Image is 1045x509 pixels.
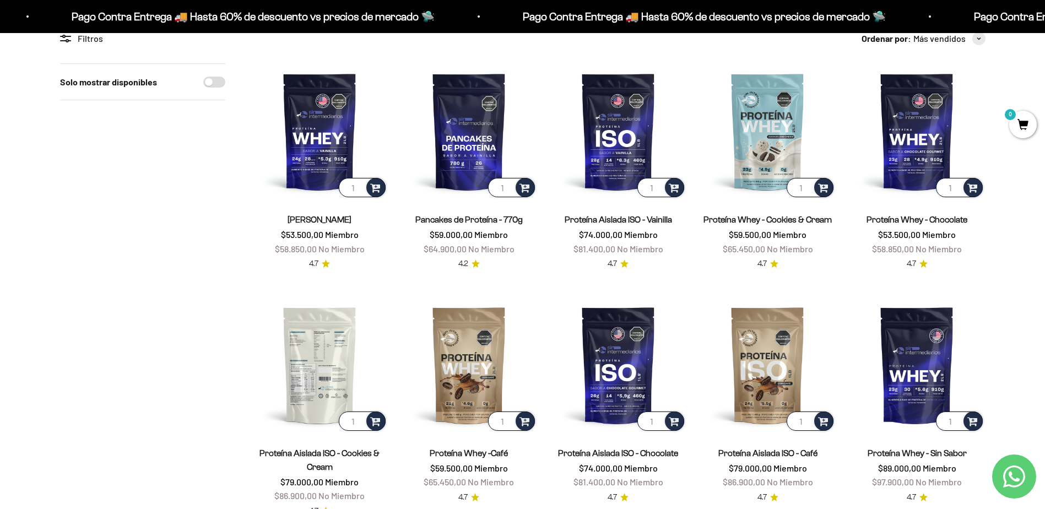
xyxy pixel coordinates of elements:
[60,75,157,89] label: Solo mostrar disponibles
[767,243,813,254] span: No Miembro
[723,476,765,487] span: $86.900,00
[415,215,523,224] a: Pancakes de Proteína - 770g
[878,463,921,473] span: $89.000,00
[922,229,956,240] span: Miembro
[923,463,956,473] span: Miembro
[608,258,617,270] span: 4.7
[767,476,813,487] span: No Miembro
[757,491,767,503] span: 4.7
[280,476,323,487] span: $79.000,00
[916,476,962,487] span: No Miembro
[608,491,617,503] span: 4.7
[275,243,317,254] span: $58.850,00
[907,258,916,270] span: 4.7
[565,215,672,224] a: Proteína Aislada ISO - Vainilla
[913,31,966,46] span: Más vendidos
[916,243,962,254] span: No Miembro
[458,491,468,503] span: 4.7
[757,258,778,270] a: 4.74.7 de 5.0 estrellas
[259,448,380,472] a: Proteína Aislada ISO - Cookies & Cream
[1009,120,1037,132] a: 0
[60,31,225,46] div: Filtros
[703,215,832,224] a: Proteína Whey - Cookies & Cream
[558,448,678,458] a: Proteína Aislada ISO - Chocolate
[878,229,921,240] span: $53.500,00
[430,463,473,473] span: $59.500,00
[288,215,351,224] a: [PERSON_NAME]
[723,243,765,254] span: $65.450,00
[773,229,806,240] span: Miembro
[872,243,914,254] span: $58.850,00
[872,476,914,487] span: $97.900,00
[608,258,629,270] a: 4.74.7 de 5.0 estrellas
[862,31,911,46] span: Ordenar por:
[907,258,928,270] a: 4.74.7 de 5.0 estrellas
[757,258,767,270] span: 4.7
[430,229,473,240] span: $59.000,00
[1004,108,1017,121] mark: 0
[274,490,317,501] span: $86.900,00
[773,463,807,473] span: Miembro
[573,243,615,254] span: $81.400,00
[757,491,778,503] a: 4.74.7 de 5.0 estrellas
[325,476,359,487] span: Miembro
[424,476,466,487] span: $65.450,00
[458,491,479,503] a: 4.74.7 de 5.0 estrellas
[907,491,916,503] span: 4.7
[913,31,986,46] button: Más vendidos
[868,448,967,458] a: Proteína Whey - Sin Sabor
[281,229,323,240] span: $53.500,00
[468,476,514,487] span: No Miembro
[718,448,817,458] a: Proteína Aislada ISO - Café
[424,243,467,254] span: $64.900,00
[907,491,928,503] a: 4.74.7 de 5.0 estrellas
[474,463,508,473] span: Miembro
[20,8,383,25] p: Pago Contra Entrega 🚚 Hasta 60% de descuento vs precios de mercado 🛸
[579,229,622,240] span: $74.000,00
[318,490,365,501] span: No Miembro
[325,229,359,240] span: Miembro
[608,491,629,503] a: 4.74.7 de 5.0 estrellas
[309,258,318,270] span: 4.7
[474,229,508,240] span: Miembro
[867,215,967,224] a: Proteína Whey - Chocolate
[430,448,508,458] a: Proteína Whey -Café
[472,8,835,25] p: Pago Contra Entrega 🚚 Hasta 60% de descuento vs precios de mercado 🛸
[458,258,468,270] span: 4.2
[458,258,480,270] a: 4.24.2 de 5.0 estrellas
[617,243,663,254] span: No Miembro
[624,229,658,240] span: Miembro
[309,258,330,270] a: 4.74.7 de 5.0 estrellas
[318,243,365,254] span: No Miembro
[579,463,622,473] span: $74.000,00
[573,476,615,487] span: $81.400,00
[729,463,772,473] span: $79.000,00
[252,297,388,433] img: Proteína Aislada ISO - Cookies & Cream
[729,229,771,240] span: $59.500,00
[624,463,658,473] span: Miembro
[468,243,515,254] span: No Miembro
[617,476,663,487] span: No Miembro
